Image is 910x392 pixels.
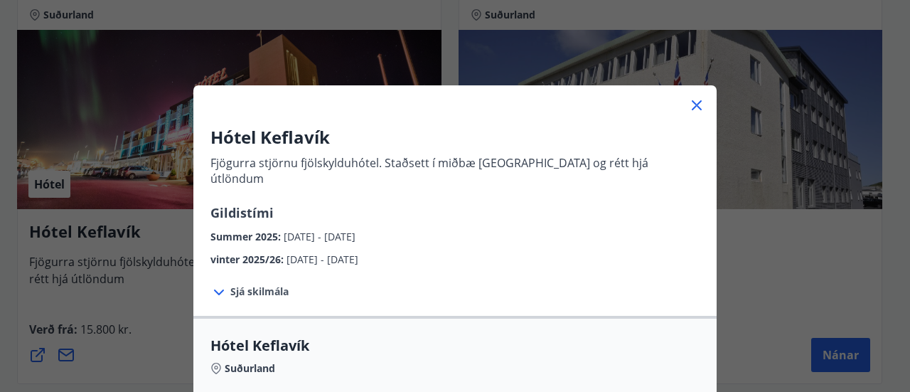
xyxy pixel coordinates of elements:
[210,125,700,149] h3: Hótel Keflavík
[287,253,358,266] span: [DATE] - [DATE]
[210,336,700,356] span: Hótel Keflavík
[210,204,274,221] span: Gildistími
[210,253,287,266] span: vinter 2025/26 :
[210,155,700,186] p: Fjögurra stjörnu fjölskylduhótel. Staðsett í miðbæ [GEOGRAPHIC_DATA] og rétt hjá útlöndum
[225,361,275,376] span: Suðurland
[284,230,355,243] span: [DATE] - [DATE]
[210,230,284,243] span: Summer 2025 :
[230,285,289,299] span: Sjá skilmála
